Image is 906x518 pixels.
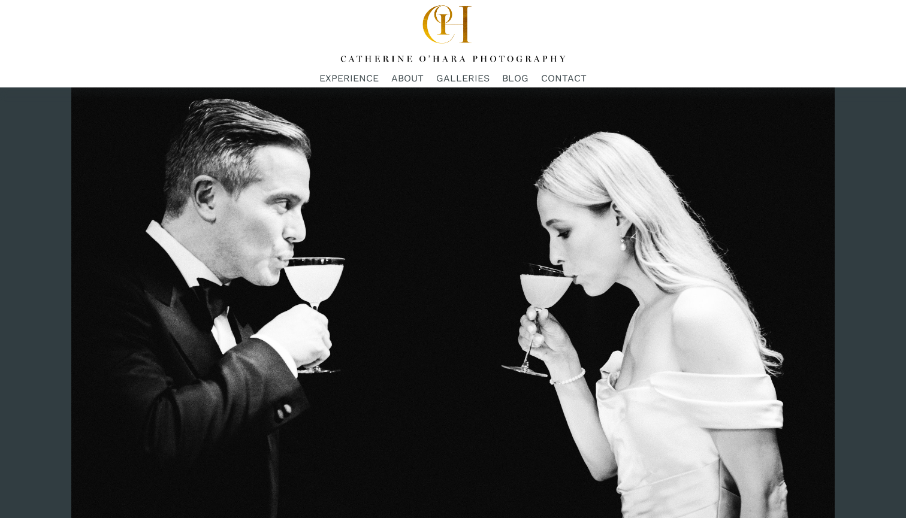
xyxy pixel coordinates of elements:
span: ABOUT [391,71,424,86]
a: folder dropdown [391,70,424,86]
a: CONTACT [541,70,587,86]
img: Catherine O&#39;Hara Photography - Wedding Photographer [337,1,570,69]
a: BLOG [502,70,528,86]
a: folder dropdown [436,70,490,86]
span: GALLERIES [436,71,490,86]
a: EXPERIENCE [319,70,379,86]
